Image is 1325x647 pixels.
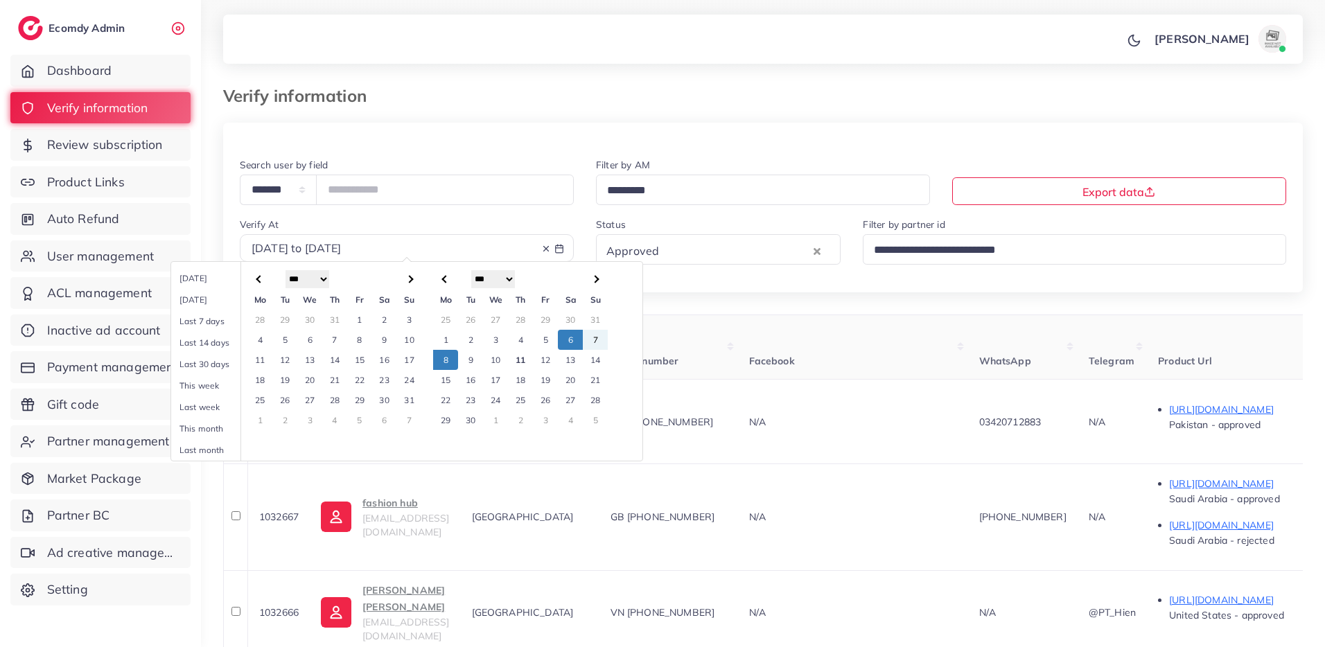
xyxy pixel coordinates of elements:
[322,390,347,410] td: 28
[749,416,766,428] span: N/A
[362,495,449,511] p: fashion hub
[458,330,483,350] td: 2
[483,290,508,310] th: We
[347,330,372,350] td: 8
[1155,30,1249,47] p: [PERSON_NAME]
[362,616,449,642] span: [EMAIL_ADDRESS][DOMAIN_NAME]
[979,511,1067,523] span: [PHONE_NUMBER]
[272,410,297,430] td: 2
[47,470,141,488] span: Market Package
[47,62,112,80] span: Dashboard
[322,330,347,350] td: 7
[458,370,483,390] td: 16
[47,321,161,339] span: Inactive ad account
[297,390,322,410] td: 27
[533,290,558,310] th: Fr
[321,502,351,532] img: ic-user-info.36bf1079.svg
[483,390,508,410] td: 24
[749,511,766,523] span: N/A
[1089,416,1105,428] span: N/A
[483,330,508,350] td: 3
[372,330,397,350] td: 9
[458,290,483,310] th: Tu
[1089,511,1105,523] span: N/A
[533,390,558,410] td: 26
[297,370,322,390] td: 20
[433,310,458,330] td: 25
[247,350,272,370] td: 11
[558,330,583,350] td: 6
[47,432,170,450] span: Partner management
[10,166,191,198] a: Product Links
[47,284,152,302] span: ACL management
[814,242,821,258] button: Clear Selected
[508,330,533,350] td: 4
[397,410,422,430] td: 7
[347,310,372,330] td: 1
[47,358,178,376] span: Payment management
[47,506,110,524] span: Partner BC
[596,234,841,264] div: Search for option
[240,218,279,231] label: Verify At
[47,173,125,191] span: Product Links
[10,129,191,161] a: Review subscription
[297,330,322,350] td: 6
[347,350,372,370] td: 15
[533,310,558,330] td: 29
[533,410,558,430] td: 3
[10,389,191,420] a: Gift code
[272,350,297,370] td: 12
[171,310,268,332] li: Last 7 days
[558,310,583,330] td: 30
[483,310,508,330] td: 27
[362,582,449,615] p: [PERSON_NAME] [PERSON_NAME]
[347,410,372,430] td: 5
[458,310,483,330] td: 26
[583,370,608,390] td: 21
[1169,493,1280,505] span: Saudi Arabia - approved
[272,290,297,310] th: Tu
[171,396,268,418] li: Last week
[372,390,397,410] td: 30
[611,416,714,428] span: PK [PHONE_NUMBER]
[533,370,558,390] td: 19
[297,410,322,430] td: 3
[397,290,422,310] th: Su
[171,353,268,375] li: Last 30 days
[558,290,583,310] th: Sa
[272,310,297,330] td: 29
[171,439,268,461] li: Last month
[1258,25,1286,53] img: avatar
[259,606,299,619] span: 1032666
[259,511,299,523] span: 1032667
[247,390,272,410] td: 25
[558,370,583,390] td: 20
[458,390,483,410] td: 23
[611,355,679,367] span: Phone number
[321,495,449,540] a: fashion hub[EMAIL_ADDRESS][DOMAIN_NAME]
[10,277,191,309] a: ACL management
[10,574,191,605] a: Setting
[171,267,268,289] li: [DATE]
[47,210,120,228] span: Auto Refund
[247,290,272,310] th: Mo
[508,370,533,390] td: 18
[47,544,180,562] span: Ad creative management
[321,582,449,644] a: [PERSON_NAME] [PERSON_NAME][EMAIL_ADDRESS][DOMAIN_NAME]
[171,332,268,353] li: Last 14 days
[458,410,483,430] td: 30
[508,390,533,410] td: 25
[10,314,191,346] a: Inactive ad account
[952,177,1286,205] button: Export data
[508,310,533,330] td: 28
[49,21,128,35] h2: Ecomdy Admin
[583,350,608,370] td: 14
[322,310,347,330] td: 31
[322,410,347,430] td: 4
[171,289,268,310] li: [DATE]
[558,390,583,410] td: 27
[1169,418,1261,431] span: Pakistan - approved
[1158,355,1212,367] span: Product Url
[979,355,1031,367] span: WhatsApp
[10,240,191,272] a: User management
